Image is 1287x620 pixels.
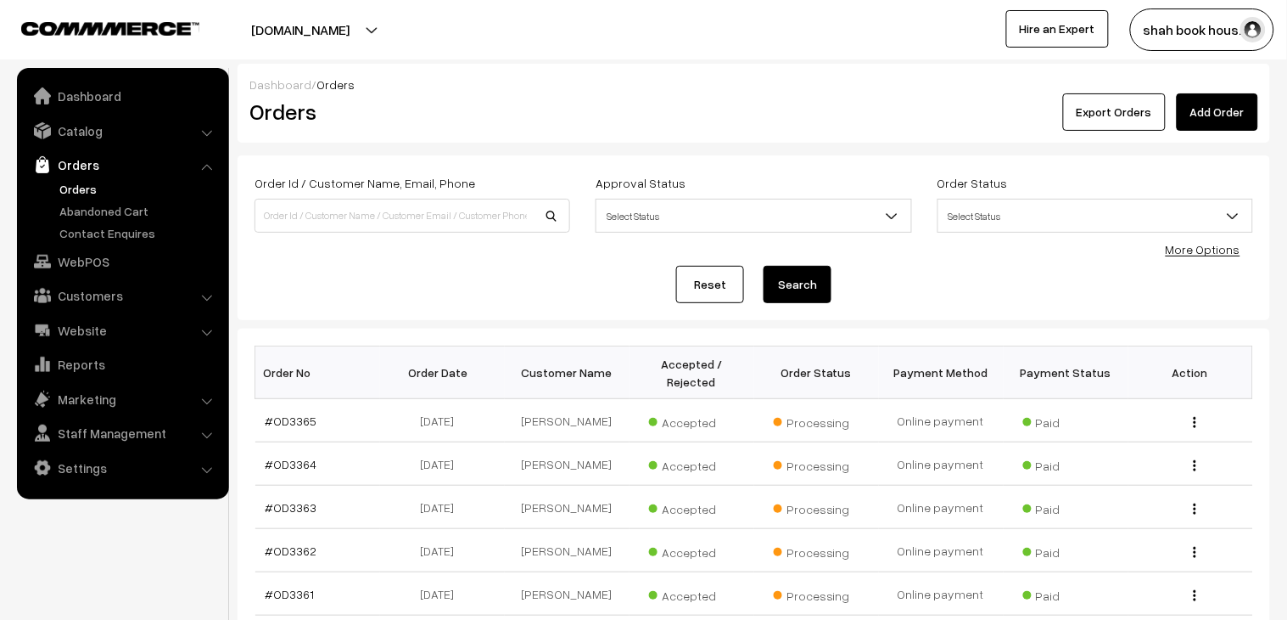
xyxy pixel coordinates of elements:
[505,486,630,529] td: [PERSON_NAME]
[1063,93,1166,131] button: Export Orders
[21,384,223,414] a: Marketing
[55,224,223,242] a: Contact Enquires
[21,17,170,37] a: COMMMERCE
[764,266,831,303] button: Search
[266,414,317,428] a: #OD3365
[21,453,223,483] a: Settings
[380,442,505,486] td: [DATE]
[505,572,630,616] td: [PERSON_NAME]
[21,81,223,111] a: Dashboard
[879,486,1004,529] td: Online payment
[1177,93,1258,131] a: Add Order
[380,529,505,572] td: [DATE]
[505,347,630,399] th: Customer Name
[1194,547,1196,558] img: Menu
[1194,460,1196,471] img: Menu
[21,418,223,448] a: Staff Management
[649,583,734,605] span: Accepted
[1006,10,1109,48] a: Hire an Expert
[649,453,734,475] span: Accepted
[1194,417,1196,428] img: Menu
[596,174,685,192] label: Approval Status
[774,453,859,475] span: Processing
[266,544,317,558] a: #OD3362
[676,266,744,303] a: Reset
[21,246,223,277] a: WebPOS
[774,583,859,605] span: Processing
[1166,242,1240,256] a: More Options
[249,77,311,92] a: Dashboard
[55,180,223,198] a: Orders
[266,500,317,515] a: #OD3363
[255,347,380,399] th: Order No
[937,174,1008,192] label: Order Status
[380,572,505,616] td: [DATE]
[505,529,630,572] td: [PERSON_NAME]
[505,399,630,442] td: [PERSON_NAME]
[1023,496,1108,518] span: Paid
[754,347,879,399] th: Order Status
[774,409,859,431] span: Processing
[21,149,223,180] a: Orders
[21,116,223,146] a: Catalog
[1128,347,1253,399] th: Action
[21,315,223,346] a: Website
[266,587,315,601] a: #OD3361
[1023,453,1108,475] span: Paid
[21,280,223,311] a: Customers
[938,201,1252,231] span: Select Status
[596,199,911,233] span: Select Status
[1240,17,1266,42] img: user
[1004,347,1128,399] th: Payment Status
[879,399,1004,442] td: Online payment
[316,77,355,92] span: Orders
[380,347,505,399] th: Order Date
[380,486,505,529] td: [DATE]
[380,399,505,442] td: [DATE]
[21,349,223,380] a: Reports
[1023,539,1108,561] span: Paid
[774,539,859,561] span: Processing
[879,572,1004,616] td: Online payment
[774,496,859,518] span: Processing
[596,201,910,231] span: Select Status
[630,347,754,399] th: Accepted / Rejected
[649,409,734,431] span: Accepted
[879,442,1004,486] td: Online payment
[249,76,1258,93] div: /
[192,8,409,51] button: [DOMAIN_NAME]
[255,199,570,233] input: Order Id / Customer Name / Customer Email / Customer Phone
[879,529,1004,572] td: Online payment
[505,442,630,486] td: [PERSON_NAME]
[1194,504,1196,515] img: Menu
[1023,409,1108,431] span: Paid
[55,202,223,220] a: Abandoned Cart
[879,347,1004,399] th: Payment Method
[1023,583,1108,605] span: Paid
[255,174,475,192] label: Order Id / Customer Name, Email, Phone
[649,539,734,561] span: Accepted
[937,199,1253,233] span: Select Status
[21,22,199,35] img: COMMMERCE
[1194,590,1196,601] img: Menu
[249,99,568,125] h2: Orders
[1130,8,1274,51] button: shah book hous…
[266,457,317,471] a: #OD3364
[649,496,734,518] span: Accepted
